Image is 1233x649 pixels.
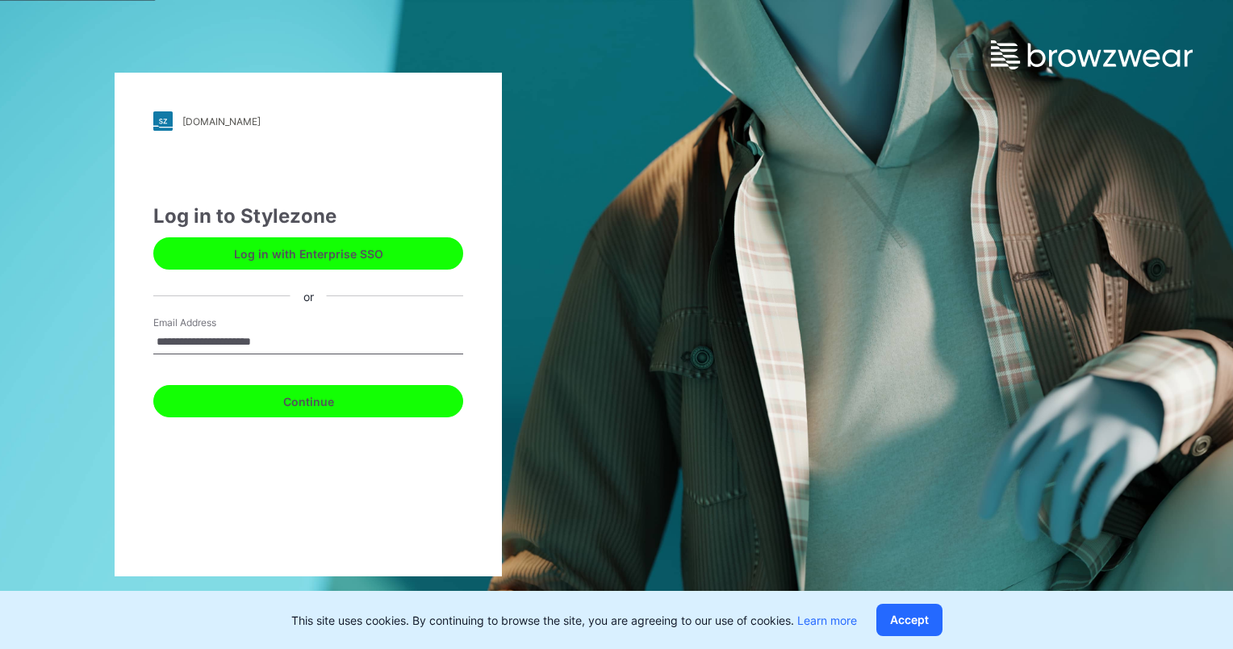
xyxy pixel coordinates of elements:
[153,111,173,131] img: stylezone-logo.562084cfcfab977791bfbf7441f1a819.svg
[182,115,261,128] div: [DOMAIN_NAME]
[153,316,266,330] label: Email Address
[876,604,943,636] button: Accept
[153,202,463,231] div: Log in to Stylezone
[291,612,857,629] p: This site uses cookies. By continuing to browse the site, you are agreeing to our use of cookies.
[153,385,463,417] button: Continue
[991,40,1193,69] img: browzwear-logo.e42bd6dac1945053ebaf764b6aa21510.svg
[797,613,857,627] a: Learn more
[153,237,463,270] button: Log in with Enterprise SSO
[153,111,463,131] a: [DOMAIN_NAME]
[290,287,327,304] div: or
